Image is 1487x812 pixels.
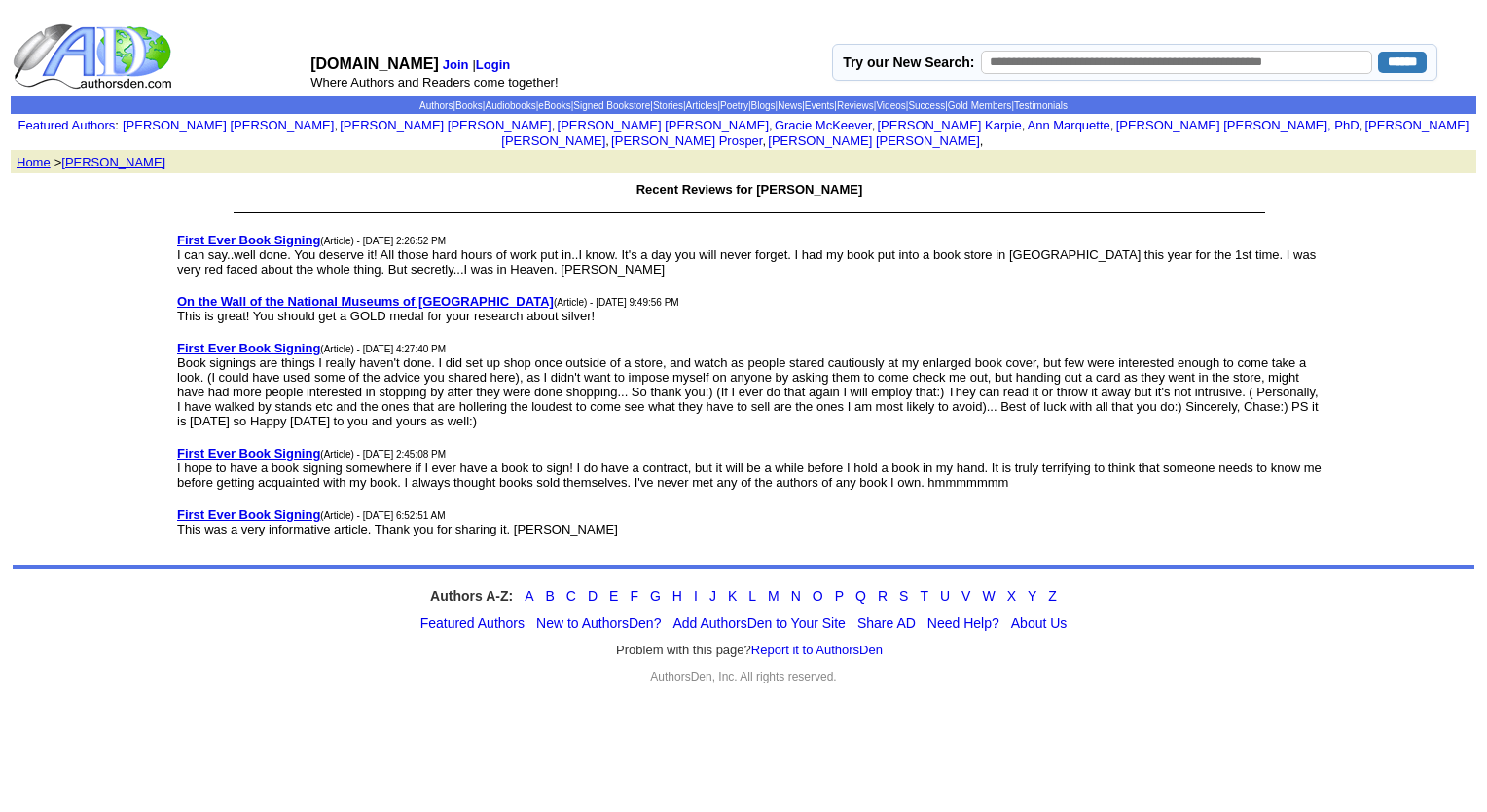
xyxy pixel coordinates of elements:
a: News [778,100,802,111]
font: Home [17,155,51,169]
a: Featured Authors [420,615,525,631]
a: [PERSON_NAME] [61,155,165,169]
a: Poetry [720,100,748,111]
font: [DOMAIN_NAME] [310,55,439,72]
font: i [773,121,775,131]
div: AuthorsDen, Inc. All rights reserved. [13,670,1474,683]
font: i [609,136,611,147]
a: J [709,588,716,604]
a: I [694,588,698,604]
a: Signed Bookstore [573,100,650,111]
a: Featured Authors [18,118,116,132]
font: I can say..well done. You deserve it! All those hard hours of work put in..I know. It's a day you... [177,247,1316,277]
a: First Ever Book Signing [177,233,320,247]
span: | | | | | | | | | | | | | | | [419,100,1068,111]
a: C [566,588,576,604]
a: [PERSON_NAME] [PERSON_NAME] [558,118,769,132]
a: Share AD [857,615,916,631]
a: Add AuthorsDen to Your Site [672,615,845,631]
a: First Ever Book Signing [177,446,320,461]
a: Login [476,57,510,72]
a: X [1007,588,1016,604]
font: (Article) - [DATE] 2:45:08 PM [320,449,446,460]
font: This is great! You should get a GOLD medal for your research about silver! [177,309,595,323]
a: eBooks [538,100,570,111]
a: M [768,588,780,604]
a: W [982,588,995,604]
a: [PERSON_NAME] [PERSON_NAME] [340,118,551,132]
font: (Article) - [DATE] 9:49:56 PM [554,297,679,308]
a: Testimonials [1014,100,1068,111]
a: Z [1048,588,1057,604]
a: K [728,588,737,604]
a: S [899,588,908,604]
font: i [1362,121,1364,131]
font: > [54,155,166,169]
a: [PERSON_NAME] [PERSON_NAME] [768,133,979,148]
font: i [875,121,877,131]
font: i [983,136,985,147]
a: T [920,588,928,604]
a: [PERSON_NAME] [PERSON_NAME], PhD [1116,118,1360,132]
strong: Authors A-Z: [430,588,513,604]
a: Audiobooks [485,100,535,111]
a: Success [908,100,945,111]
a: Home [17,153,51,169]
a: [PERSON_NAME] Prosper [611,133,762,148]
a: Gold Members [948,100,1012,111]
a: On the Wall of the National Museums of [GEOGRAPHIC_DATA] [177,294,554,309]
img: logo_ad.gif [13,22,176,91]
font: (Article) - [DATE] 6:52:51 AM [320,510,445,521]
font: | [472,57,513,72]
a: G [650,588,661,604]
a: Articles [686,100,718,111]
a: Ann Marquette [1027,118,1109,132]
a: First Ever Book Signing [177,507,320,522]
font: I hope to have a book signing somewhere if I ever have a book to sign! I do have a contract, but ... [177,461,1322,490]
a: Books [455,100,483,111]
a: Events [805,100,835,111]
a: L [748,588,756,604]
font: Recent Reviews for [PERSON_NAME] [636,182,863,197]
label: Try our New Search: [843,55,974,70]
a: B [545,588,554,604]
a: [PERSON_NAME] Karpie [878,118,1022,132]
a: About Us [1011,615,1068,631]
font: i [1025,121,1027,131]
a: New to AuthorsDen? [536,615,661,631]
a: Y [1028,588,1036,604]
font: , , , , , , , , , , [123,118,1469,148]
font: This was a very informative article. Thank you for sharing it. [PERSON_NAME] [177,522,618,536]
a: Videos [876,100,905,111]
a: F [630,588,638,604]
font: (Article) - [DATE] 4:27:40 PM [320,344,446,354]
a: Join [443,57,469,72]
a: [PERSON_NAME] [PERSON_NAME] [501,118,1469,148]
font: : [18,118,119,132]
a: R [878,588,888,604]
font: i [555,121,557,131]
a: A [525,588,533,604]
a: Need Help? [927,615,999,631]
a: Blogs [751,100,776,111]
a: O [813,588,823,604]
a: [PERSON_NAME] [PERSON_NAME] [123,118,334,132]
a: Authors [419,100,453,111]
a: Report it to AuthorsDen [751,643,883,657]
font: i [766,136,768,147]
font: Book signings are things I really haven't done. I did set up shop once outside of a store, and wa... [177,355,1319,428]
font: Problem with this page? [616,643,883,658]
a: Gracie McKeever [775,118,872,132]
a: Q [855,588,866,604]
a: E [609,588,618,604]
a: First Ever Book Signing [177,341,320,355]
a: U [940,588,950,604]
a: V [961,588,970,604]
font: Where Authors and Readers come together! [310,75,558,90]
font: (Article) - [DATE] 2:26:52 PM [320,236,446,246]
a: Stories [653,100,683,111]
font: i [1113,121,1115,131]
a: H [672,588,682,604]
a: P [835,588,844,604]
